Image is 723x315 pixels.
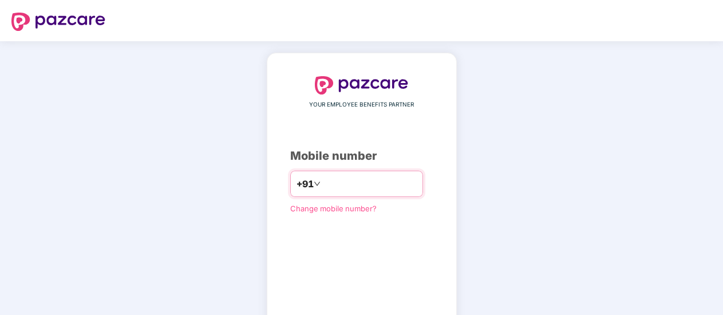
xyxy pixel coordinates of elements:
span: +91 [297,177,314,191]
a: Change mobile number? [290,204,377,213]
div: Mobile number [290,147,433,165]
span: down [314,180,321,187]
span: YOUR EMPLOYEE BENEFITS PARTNER [309,100,414,109]
img: logo [11,13,105,31]
img: logo [315,76,409,94]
